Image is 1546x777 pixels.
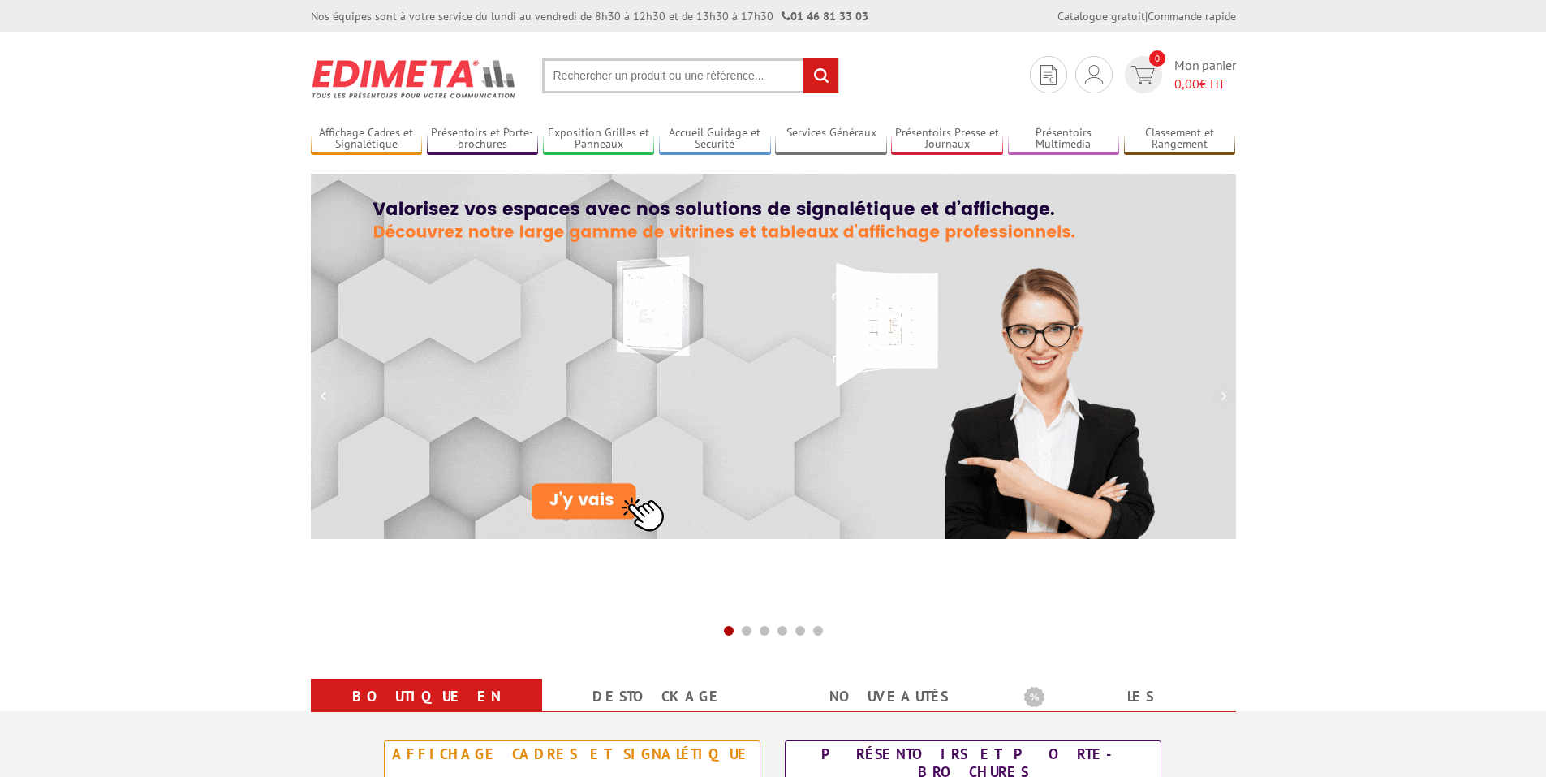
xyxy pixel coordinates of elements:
input: rechercher [803,58,838,93]
span: 0 [1149,50,1165,67]
a: nouveautés [793,682,985,711]
span: 0,00 [1174,76,1199,92]
img: devis rapide [1040,65,1057,85]
img: Présentoir, panneau, stand - Edimeta - PLV, affichage, mobilier bureau, entreprise [311,49,518,109]
a: Commande rapide [1148,9,1236,24]
a: Les promotions [1024,682,1217,740]
a: Affichage Cadres et Signalétique [311,126,423,153]
span: € HT [1174,75,1236,93]
strong: 01 46 81 33 03 [782,9,868,24]
a: Destockage [562,682,754,711]
b: Les promotions [1024,682,1227,714]
a: Classement et Rangement [1124,126,1236,153]
div: Nos équipes sont à votre service du lundi au vendredi de 8h30 à 12h30 et de 13h30 à 17h30 [311,8,868,24]
div: Affichage Cadres et Signalétique [389,745,756,763]
a: Exposition Grilles et Panneaux [543,126,655,153]
a: Catalogue gratuit [1057,9,1145,24]
span: Mon panier [1174,56,1236,93]
img: devis rapide [1131,66,1155,84]
a: Présentoirs et Porte-brochures [427,126,539,153]
img: devis rapide [1085,65,1103,84]
a: Accueil Guidage et Sécurité [659,126,771,153]
div: | [1057,8,1236,24]
a: Présentoirs Presse et Journaux [891,126,1003,153]
a: Services Généraux [775,126,887,153]
a: devis rapide 0 Mon panier 0,00€ HT [1121,56,1236,93]
a: Boutique en ligne [330,682,523,740]
input: Rechercher un produit ou une référence... [542,58,839,93]
a: Présentoirs Multimédia [1008,126,1120,153]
